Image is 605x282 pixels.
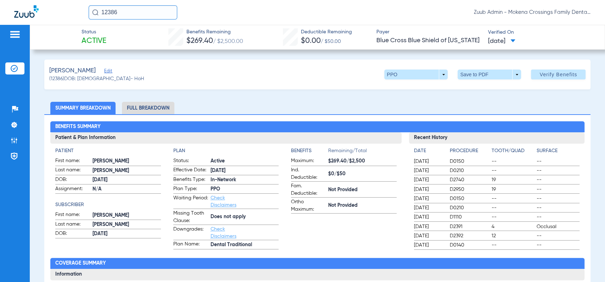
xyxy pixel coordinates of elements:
[55,185,90,194] span: Assignment:
[491,195,534,202] span: --
[328,147,397,157] span: Remaining/Total
[173,176,208,184] span: Benefits Type:
[55,157,90,166] span: First name:
[491,158,534,165] span: --
[55,230,90,238] span: DOB:
[291,198,326,213] span: Ortho Maximum:
[537,214,579,221] span: --
[211,241,279,249] span: Dental Traditional
[414,176,444,183] span: [DATE]
[50,258,584,269] h2: Coverage Summary
[211,186,279,193] span: PPO
[89,5,177,20] input: Search for patients
[173,166,208,175] span: Effective Date:
[414,147,444,155] h4: Date
[450,167,489,174] span: D0210
[173,194,208,209] span: Waiting Period:
[414,214,444,221] span: [DATE]
[488,29,594,36] span: Verified On
[450,232,489,239] span: D2392
[211,213,279,221] span: Does not apply
[414,242,444,249] span: [DATE]
[173,210,208,225] span: Missing Tooth Clause:
[92,9,99,16] img: Search Icon
[537,186,579,193] span: --
[450,214,489,221] span: D1110
[491,214,534,221] span: --
[211,176,279,184] span: In-Network
[328,157,397,165] span: $269.40/$2,500
[537,176,579,183] span: --
[491,176,534,183] span: 19
[537,167,579,174] span: --
[173,185,208,194] span: Plan Type:
[50,269,584,280] h3: Information
[384,70,448,79] button: PPO
[531,70,586,79] button: Verify Benefits
[328,170,397,178] span: $0/$50
[537,195,579,202] span: --
[450,147,489,155] h4: Procedure
[291,147,328,157] app-breakdown-title: Benefits
[458,70,521,79] button: Save to PDF
[414,158,444,165] span: [DATE]
[291,182,326,197] span: Fam. Deductible:
[450,176,489,183] span: D2740
[537,232,579,239] span: --
[537,242,579,249] span: --
[414,232,444,239] span: [DATE]
[93,157,161,165] span: [PERSON_NAME]
[539,72,577,77] span: Verify Benefits
[301,37,321,45] span: $0.00
[414,223,444,230] span: [DATE]
[491,147,534,155] h4: Tooth/Quad
[93,212,161,219] span: [PERSON_NAME]
[450,242,489,249] span: D0140
[376,28,482,36] span: Payer
[93,176,161,184] span: [DATE]
[491,223,534,230] span: 4
[9,30,21,39] img: hamburger-icon
[55,147,161,155] h4: Patient
[474,9,591,16] span: Zuub Admin - Mokena Crossings Family Dental
[122,102,174,114] li: Full Breakdown
[409,132,584,144] h3: Recent History
[50,102,116,114] li: Summary Breakdown
[376,36,482,45] span: Blue Cross Blue Shield of [US_STATE]
[211,195,236,208] a: Check Disclaimers
[537,158,579,165] span: --
[537,223,579,230] span: Occlusal
[328,186,397,194] span: Not Provided
[537,147,579,157] app-breakdown-title: Surface
[55,176,90,184] span: DOB:
[491,147,534,157] app-breakdown-title: Tooth/Quad
[173,147,279,155] h4: Plan
[173,240,208,249] span: Plan Name:
[291,157,326,166] span: Maximum:
[55,201,161,209] h4: Subscriber
[173,157,208,166] span: Status:
[93,221,161,228] span: [PERSON_NAME]
[50,132,402,144] h3: Patient & Plan Information
[186,28,243,36] span: Benefits Remaining
[211,167,279,175] span: [DATE]
[537,204,579,211] span: --
[450,147,489,157] app-breakdown-title: Procedure
[291,147,328,155] h4: Benefits
[186,37,213,45] span: $269.40
[414,204,444,211] span: [DATE]
[82,36,106,46] span: Active
[55,166,90,175] span: Last name:
[55,221,90,229] span: Last name:
[450,186,489,193] span: D2950
[491,204,534,211] span: --
[450,223,489,230] span: D2391
[14,5,39,18] img: Zuub Logo
[491,186,534,193] span: 19
[414,195,444,202] span: [DATE]
[491,167,534,174] span: --
[301,28,352,36] span: Deductible Remaining
[93,186,161,193] span: N/A
[93,230,161,238] span: [DATE]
